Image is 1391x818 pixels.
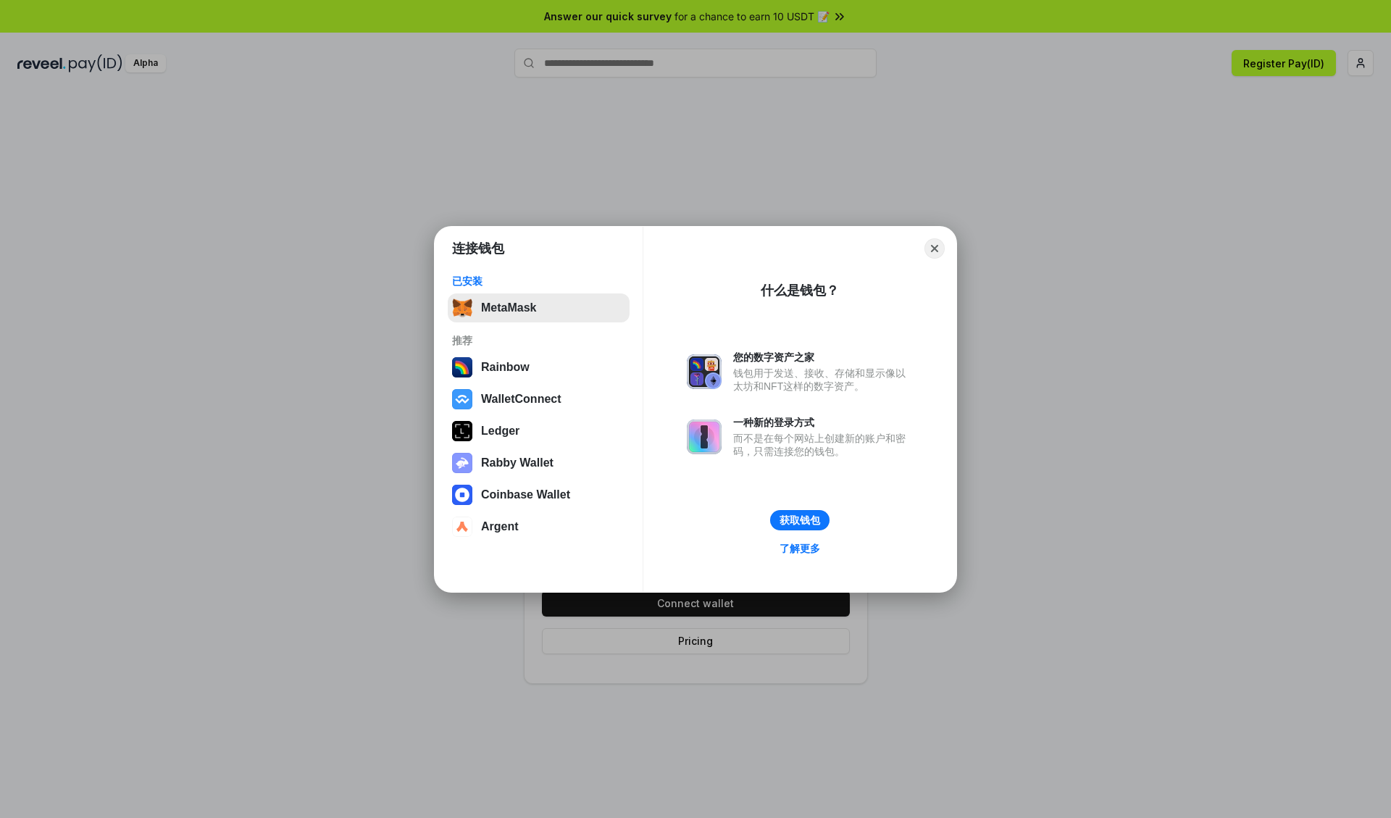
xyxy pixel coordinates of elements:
[780,514,820,527] div: 获取钱包
[481,488,570,501] div: Coinbase Wallet
[780,542,820,555] div: 了解更多
[452,298,472,318] img: svg+xml,%3Csvg%20fill%3D%22none%22%20height%3D%2233%22%20viewBox%3D%220%200%2035%2033%22%20width%...
[733,416,913,429] div: 一种新的登录方式
[448,385,630,414] button: WalletConnect
[924,238,945,259] button: Close
[761,282,839,299] div: 什么是钱包？
[452,453,472,473] img: svg+xml,%3Csvg%20xmlns%3D%22http%3A%2F%2Fwww.w3.org%2F2000%2Fsvg%22%20fill%3D%22none%22%20viewBox...
[687,420,722,454] img: svg+xml,%3Csvg%20xmlns%3D%22http%3A%2F%2Fwww.w3.org%2F2000%2Fsvg%22%20fill%3D%22none%22%20viewBox...
[733,351,913,364] div: 您的数字资产之家
[770,510,830,530] button: 获取钱包
[452,421,472,441] img: svg+xml,%3Csvg%20xmlns%3D%22http%3A%2F%2Fwww.w3.org%2F2000%2Fsvg%22%20width%3D%2228%22%20height%3...
[448,293,630,322] button: MetaMask
[481,361,530,374] div: Rainbow
[733,367,913,393] div: 钱包用于发送、接收、存储和显示像以太坊和NFT这样的数字资产。
[448,512,630,541] button: Argent
[452,357,472,377] img: svg+xml,%3Csvg%20width%3D%22120%22%20height%3D%22120%22%20viewBox%3D%220%200%20120%20120%22%20fil...
[481,456,554,469] div: Rabby Wallet
[448,448,630,477] button: Rabby Wallet
[448,417,630,446] button: Ledger
[733,432,913,458] div: 而不是在每个网站上创建新的账户和密码，只需连接您的钱包。
[452,517,472,537] img: svg+xml,%3Csvg%20width%3D%2228%22%20height%3D%2228%22%20viewBox%3D%220%200%2028%2028%22%20fill%3D...
[452,485,472,505] img: svg+xml,%3Csvg%20width%3D%2228%22%20height%3D%2228%22%20viewBox%3D%220%200%2028%2028%22%20fill%3D...
[448,480,630,509] button: Coinbase Wallet
[452,334,625,347] div: 推荐
[452,240,504,257] h1: 连接钱包
[448,353,630,382] button: Rainbow
[481,301,536,314] div: MetaMask
[481,520,519,533] div: Argent
[452,389,472,409] img: svg+xml,%3Csvg%20width%3D%2228%22%20height%3D%2228%22%20viewBox%3D%220%200%2028%2028%22%20fill%3D...
[771,539,829,558] a: 了解更多
[452,275,625,288] div: 已安装
[687,354,722,389] img: svg+xml,%3Csvg%20xmlns%3D%22http%3A%2F%2Fwww.w3.org%2F2000%2Fsvg%22%20fill%3D%22none%22%20viewBox...
[481,425,519,438] div: Ledger
[481,393,561,406] div: WalletConnect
